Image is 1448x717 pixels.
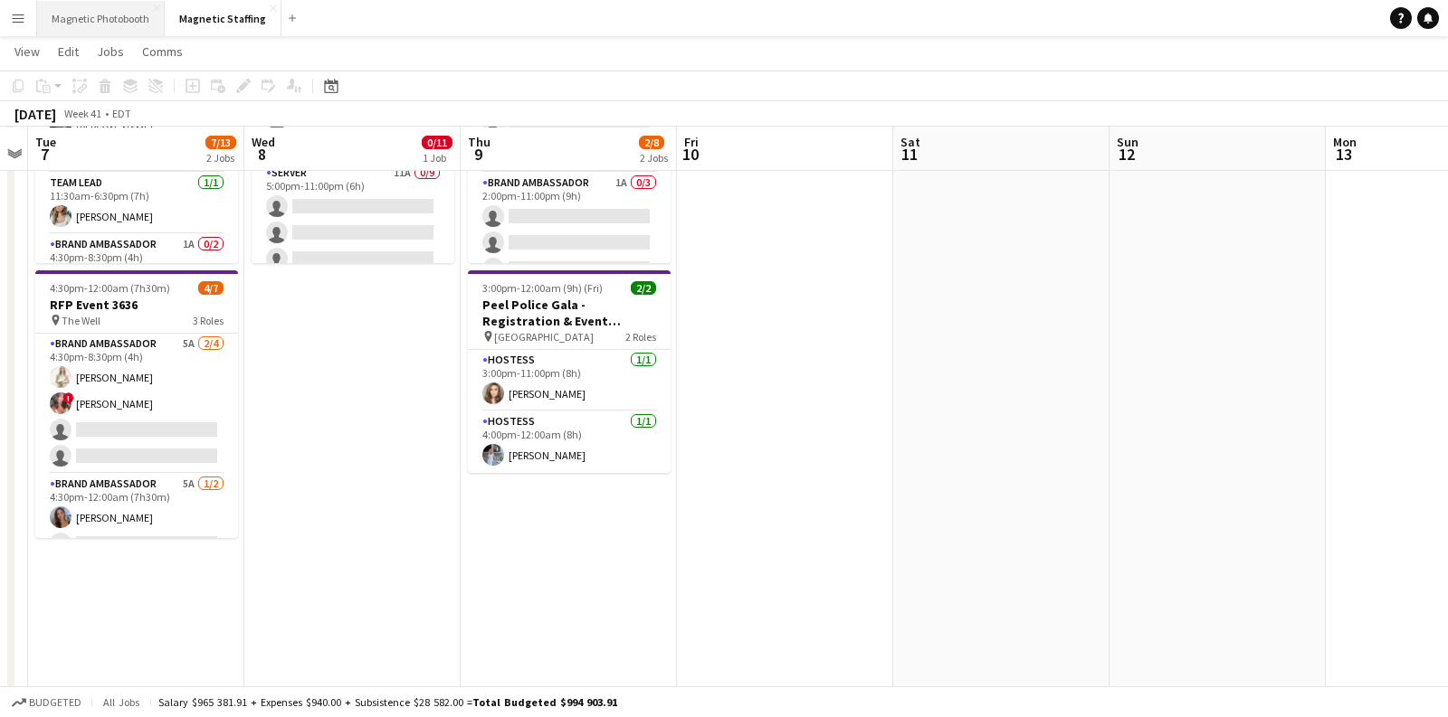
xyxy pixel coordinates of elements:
[35,173,238,234] app-card-role: Team Lead1/111:30am-6:30pm (7h)[PERSON_NAME]
[35,297,238,313] h3: RFP Event 3636
[35,234,238,322] app-card-role: Brand Ambassador1A0/24:30pm-8:30pm (4h)
[1330,144,1357,165] span: 13
[1333,134,1357,150] span: Mon
[50,281,198,295] span: 4:30pm-12:00am (7h30m) (Wed)
[7,40,47,63] a: View
[29,696,81,709] span: Budgeted
[193,314,224,327] span: 3 Roles
[51,40,86,63] a: Edit
[1117,134,1138,150] span: Sun
[33,144,56,165] span: 7
[62,314,100,327] span: The Well
[63,392,74,403] span: !
[100,695,143,709] span: All jobs
[198,281,224,295] span: 4/7
[898,144,920,165] span: 11
[625,330,656,344] span: 2 Roles
[35,334,238,474] app-card-role: Brand Ambassador5A2/44:30pm-8:30pm (4h)[PERSON_NAME]![PERSON_NAME]
[135,40,190,63] a: Comms
[684,134,699,150] span: Fri
[158,695,617,709] div: Salary $965 381.91 + Expenses $940.00 + Subsistence $28 582.00 =
[468,350,671,411] app-card-role: Hostess1/13:00pm-11:00pm (8h)[PERSON_NAME]
[206,151,235,165] div: 2 Jobs
[14,43,40,60] span: View
[468,134,491,150] span: Thu
[249,144,275,165] span: 8
[465,144,491,165] span: 9
[468,173,671,287] app-card-role: Brand Ambassador1A0/32:00pm-11:00pm (9h)
[494,330,594,344] span: [GEOGRAPHIC_DATA]
[60,107,105,120] span: Week 41
[900,134,920,150] span: Sat
[97,43,124,60] span: Jobs
[472,695,617,709] span: Total Budgeted $994 903.91
[35,474,238,561] app-card-role: Brand Ambassador5A1/24:30pm-12:00am (7h30m)[PERSON_NAME]
[35,134,56,150] span: Tue
[639,136,664,149] span: 2/8
[35,270,238,538] app-job-card: 4:30pm-12:00am (7h30m) (Wed)4/7RFP Event 3636 The Well3 RolesBrand Ambassador5A2/44:30pm-8:30pm (...
[252,134,275,150] span: Wed
[142,43,183,60] span: Comms
[468,297,671,329] h3: Peel Police Gala - Registration & Event Support (3111)
[37,1,165,36] button: Magnetic Photobooth
[640,151,668,165] div: 2 Jobs
[423,151,452,165] div: 1 Job
[90,40,131,63] a: Jobs
[58,43,79,60] span: Edit
[9,693,84,712] button: Budgeted
[422,136,452,149] span: 0/11
[205,136,236,149] span: 7/13
[112,107,131,120] div: EDT
[631,281,656,295] span: 2/2
[468,270,671,473] app-job-card: 3:00pm-12:00am (9h) (Fri)2/2Peel Police Gala - Registration & Event Support (3111) [GEOGRAPHIC_DA...
[482,281,603,295] span: 3:00pm-12:00am (9h) (Fri)
[1114,144,1138,165] span: 12
[165,1,281,36] button: Magnetic Staffing
[681,144,699,165] span: 10
[468,411,671,473] app-card-role: Hostess1/14:00pm-12:00am (8h)[PERSON_NAME]
[14,105,56,123] div: [DATE]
